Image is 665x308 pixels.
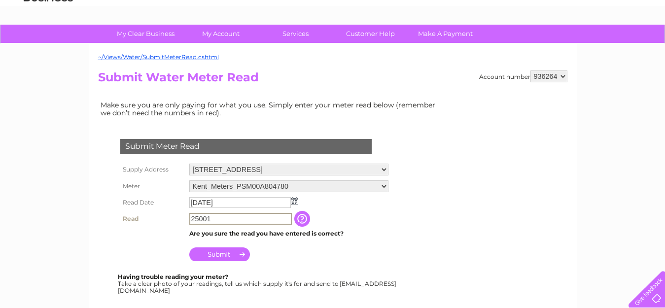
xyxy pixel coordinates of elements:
th: Read [118,210,187,227]
th: Supply Address [118,161,187,178]
input: Submit [189,247,250,261]
a: ~/Views/Water/SubmitMeterRead.cshtml [98,53,219,61]
a: My Account [180,25,261,43]
a: Water [491,42,510,49]
div: Take a clear photo of your readings, tell us which supply it's for and send to [EMAIL_ADDRESS][DO... [118,274,398,294]
img: logo.png [23,26,73,56]
a: Log out [632,42,656,49]
th: Meter [118,178,187,195]
img: ... [291,197,298,205]
a: Services [255,25,336,43]
a: Energy [516,42,538,49]
a: Make A Payment [405,25,486,43]
a: Telecoms [544,42,573,49]
a: Blog [579,42,594,49]
a: 0333 014 3131 [479,5,547,17]
a: My Clear Business [105,25,186,43]
h2: Submit Water Meter Read [98,70,567,89]
div: Clear Business is a trading name of Verastar Limited (registered in [GEOGRAPHIC_DATA] No. 3667643... [100,5,566,48]
div: Account number [479,70,567,82]
div: Submit Meter Read [120,139,372,154]
th: Read Date [118,195,187,210]
a: Customer Help [330,25,411,43]
td: Are you sure the read you have entered is correct? [187,227,391,240]
a: Contact [599,42,624,49]
b: Having trouble reading your meter? [118,273,228,280]
td: Make sure you are only paying for what you use. Simply enter your meter read below (remember we d... [98,99,443,119]
input: Information [294,211,312,227]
